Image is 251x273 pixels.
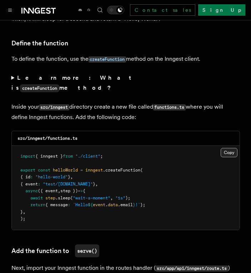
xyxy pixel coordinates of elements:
[20,168,35,173] span: export
[11,54,240,64] p: To define the function, use the method on the Inngest client.
[45,195,55,200] span: step
[88,202,93,207] span: ${
[95,182,98,187] span: ,
[89,55,126,62] a: createFunction
[118,202,133,207] span: .email
[20,174,30,179] span: { id
[156,265,228,272] code: src/app/api/inngest/route.ts
[11,244,99,257] a: Add the function toserve()
[60,188,78,193] span: step })
[100,154,103,159] span: ;
[103,168,140,173] span: .createFunction
[11,73,240,93] summary: Learn more: What iscreateFunctionmethod?
[20,154,35,159] span: import
[108,202,118,207] span: data
[45,202,68,207] span: { message
[11,38,68,48] a: Define the function
[140,202,145,207] span: };
[83,188,85,193] span: {
[153,104,186,110] code: functions.ts
[115,195,125,200] span: "1s"
[130,4,195,16] a: Contact sales
[20,209,23,214] span: }
[80,168,83,173] span: =
[75,244,99,257] code: serve()
[39,104,69,110] code: src/inngest
[17,136,77,141] code: src/inngest/functions.ts
[43,182,93,187] span: "test/[DOMAIN_NAME]"
[30,202,45,207] span: return
[11,74,135,91] strong: Learn more: What is method?
[93,182,95,187] span: }
[221,148,237,157] button: Copy
[20,84,59,92] code: createFunction
[73,195,110,200] span: "wait-a-moment"
[11,102,240,122] p: Inside your directory create a new file called where you will define Inngest functions. Add the f...
[96,6,104,14] button: Find something...
[70,195,73,200] span: (
[35,174,68,179] span: "hello-world"
[68,174,70,179] span: }
[78,188,83,193] span: =>
[140,168,143,173] span: (
[23,209,25,214] span: ,
[30,195,43,200] span: await
[107,6,124,14] button: Toggle dark mode
[30,174,33,179] span: :
[53,168,78,173] span: helloWorld
[63,154,73,159] span: from
[68,202,70,207] span: :
[105,202,108,207] span: .
[38,168,50,173] span: const
[85,168,103,173] span: inngest
[55,195,70,200] span: .sleep
[20,216,25,221] span: );
[125,195,130,200] span: );
[198,4,245,16] a: Sign Up
[70,174,73,179] span: ,
[35,154,63,159] span: { inngest }
[75,154,100,159] span: "./client"
[73,202,88,207] span: `Hello
[20,182,38,187] span: { event
[38,188,58,193] span: ({ event
[38,182,40,187] span: :
[58,188,60,193] span: ,
[110,195,113,200] span: ,
[89,56,126,63] code: createFunction
[135,202,140,207] span: !`
[93,202,105,207] span: event
[25,188,38,193] span: async
[6,6,14,14] button: Toggle navigation
[133,202,135,207] span: }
